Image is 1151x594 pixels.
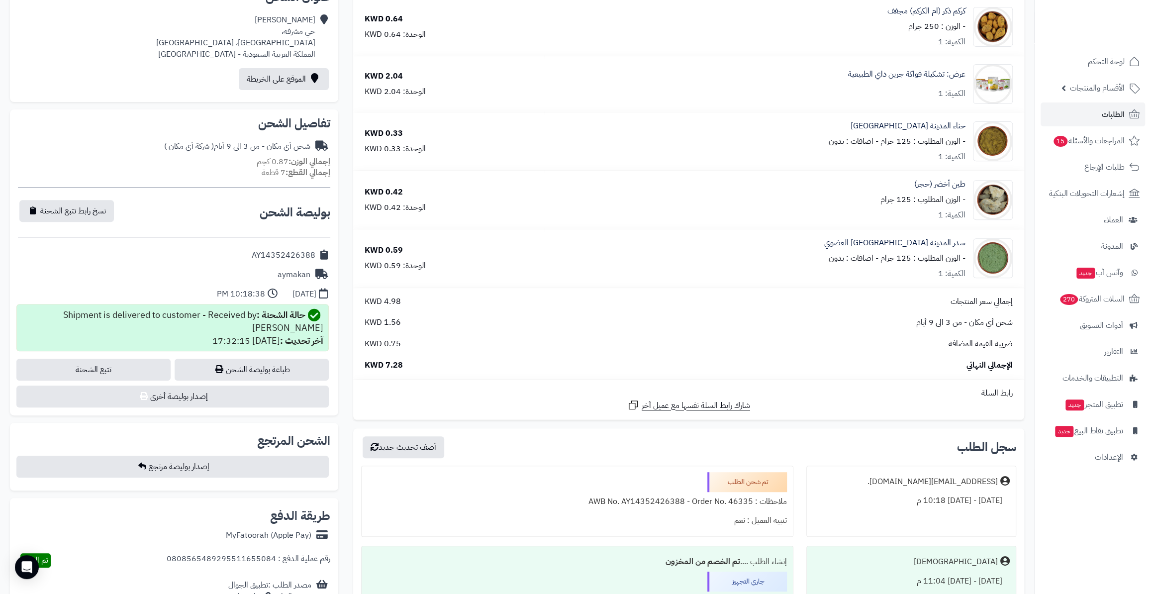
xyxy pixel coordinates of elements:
a: إشعارات التحويلات البنكية [1041,182,1145,205]
span: 15 [1054,136,1067,147]
small: - الوزن : 250 جرام [908,20,965,32]
small: 7 قطعة [262,167,330,179]
span: 7.28 KWD [365,360,403,371]
small: - الوزن المطلوب : 125 جرام [880,252,965,264]
div: 2.04 KWD [365,71,403,82]
strong: حالة الشحنة : [257,308,305,321]
div: [DATE] [292,289,316,300]
span: شحن أي مكان - من 3 الى 9 أيام [916,317,1013,328]
div: 0.33 KWD [365,128,403,139]
span: تطبيق المتجر [1064,397,1123,411]
div: AY14352426388 [252,250,315,261]
div: [DEMOGRAPHIC_DATA] [914,556,998,568]
span: التطبيقات والخدمات [1062,371,1123,385]
span: شارك رابط السلة نفسها مع عميل آخر [642,400,750,411]
span: الأقسام والمنتجات [1070,81,1125,95]
span: ( شركة أي مكان ) [164,140,214,152]
span: الطلبات [1102,107,1125,121]
a: تطبيق نقاط البيعجديد [1041,419,1145,443]
strong: إجمالي القطع: [286,167,330,179]
div: الكمية: 1 [938,209,965,221]
strong: إجمالي الوزن: [288,156,330,168]
span: جديد [1076,268,1095,279]
span: ضريبة القيمة المضافة [949,338,1013,350]
small: - اضافات : بدون [829,252,878,264]
div: MyFatoorah (Apple Pay) [226,530,311,541]
a: التقارير [1041,340,1145,364]
span: المراجعات والأسئلة [1053,134,1125,148]
span: 1.56 KWD [365,317,401,328]
a: شارك رابط السلة نفسها مع عميل آخر [627,399,750,411]
img: 1639829353-Turmeric%20Mother-90x90.jpg [973,7,1012,47]
span: السلات المتروكة [1059,292,1125,306]
div: [DATE] - [DATE] 11:04 م [813,572,1010,591]
span: طلبات الإرجاع [1084,160,1125,174]
div: 0.42 KWD [365,187,403,198]
small: 0.87 كجم [257,156,330,168]
div: شحن أي مكان - من 3 الى 9 أيام [164,141,310,152]
a: السلات المتروكة270 [1041,287,1145,311]
div: الوحدة: 0.59 KWD [365,260,426,272]
span: المدونة [1101,239,1123,253]
a: الموقع على الخريطة [239,68,329,90]
div: aymakan [278,269,310,281]
h2: بوليصة الشحن [260,206,330,218]
div: الوحدة: 0.42 KWD [365,202,426,213]
a: كركم ذكر (ام الكركم) مجفف [887,5,965,17]
button: إصدار بوليصة مرتجع [16,456,329,478]
div: الوحدة: 2.04 KWD [365,86,426,98]
div: [DATE] - [DATE] 10:18 م [813,491,1010,510]
div: الكمية: 1 [938,88,965,99]
a: عرض: تشكيلة فواكة جرين داي الطبيعية [848,69,965,80]
span: إشعارات التحويلات البنكية [1049,187,1125,200]
span: إجمالي سعر المنتجات [951,296,1013,307]
div: ملاحظات : AWB No. AY14352426388 - Order No. 46335 [368,492,787,511]
span: 0.75 KWD [365,338,401,350]
div: الكمية: 1 [938,268,965,280]
a: طين أخضر (حجر) [914,179,965,190]
strong: آخر تحديث : [280,334,323,347]
a: أدوات التسويق [1041,313,1145,337]
a: تتبع الشحنة [16,359,171,381]
a: سدر المدينة [GEOGRAPHIC_DATA] العضوي [824,237,965,249]
b: تم الخصم من المخزون [666,556,740,568]
div: 10:18:38 PM [217,289,265,300]
div: رقم عملية الدفع : 0808565489295511655084 [167,553,330,568]
img: logo-2.png [1083,24,1142,45]
img: 1657970387-Green%20Clay-90x90.jpg [973,180,1012,220]
a: تطبيق المتجرجديد [1041,393,1145,416]
a: المدونة [1041,234,1145,258]
a: العملاء [1041,208,1145,232]
div: الوحدة: 0.64 KWD [365,29,426,40]
span: تم الدفع [23,554,48,566]
a: الطلبات [1041,102,1145,126]
a: التطبيقات والخدمات [1041,366,1145,390]
a: طلبات الإرجاع [1041,155,1145,179]
div: 0.64 KWD [365,13,403,25]
div: الكمية: 1 [938,151,965,163]
span: وآتس آب [1075,266,1123,280]
a: طباعة بوليصة الشحن [175,359,329,381]
div: [EMAIL_ADDRESS][DOMAIN_NAME]. [867,476,998,488]
h2: طريقة الدفع [270,510,330,522]
span: العملاء [1104,213,1123,227]
span: تطبيق نقاط البيع [1054,424,1123,438]
div: تم شحن الطلب [707,472,787,492]
a: المراجعات والأسئلة15 [1041,129,1145,153]
div: تنبيه العميل : نعم [368,511,787,530]
span: 270 [1060,294,1078,305]
div: الكمية: 1 [938,36,965,48]
h3: سجل الطلب [957,441,1016,453]
span: لوحة التحكم [1088,55,1125,69]
span: الإعدادات [1095,450,1123,464]
div: Open Intercom Messenger [15,555,39,579]
span: جديد [1055,426,1073,437]
span: الإجمالي النهائي [966,360,1013,371]
h2: الشحن المرتجع [257,435,330,447]
span: التقارير [1104,345,1123,359]
button: إصدار بوليصة أخرى [16,386,329,407]
a: الإعدادات [1041,445,1145,469]
a: حناء المدينة [GEOGRAPHIC_DATA] [851,120,965,132]
img: 1646396179-Henna-90x90.jpg [973,121,1012,161]
div: Shipment is delivered to customer - Received by [PERSON_NAME] [DATE] 17:32:15 [22,308,323,347]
